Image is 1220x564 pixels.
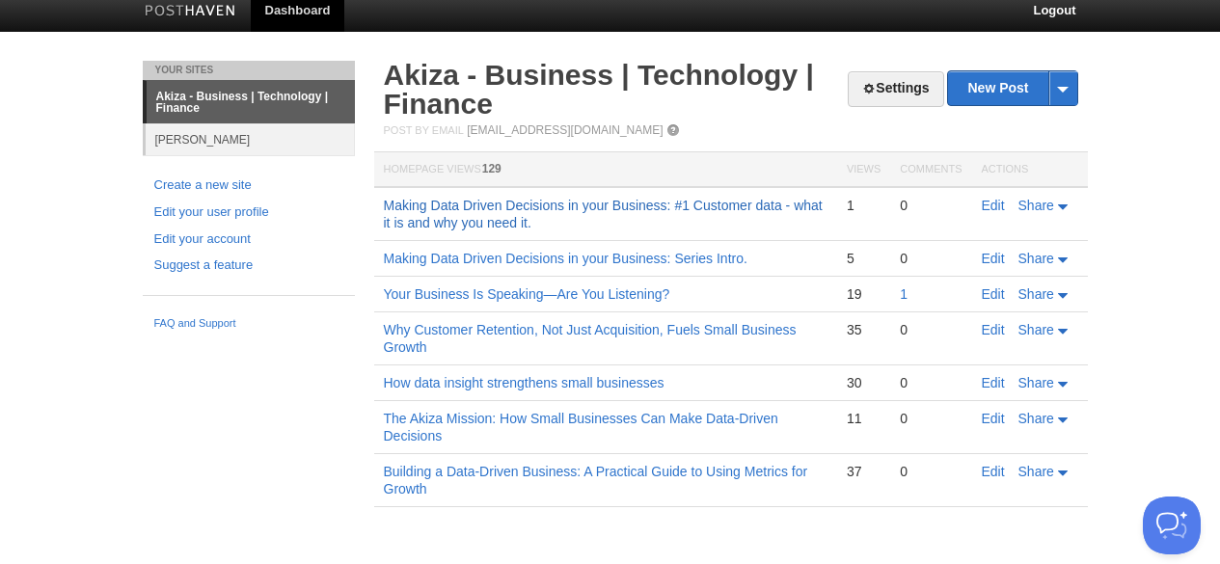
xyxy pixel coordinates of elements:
[1143,497,1201,554] iframe: Help Scout Beacon - Open
[1018,322,1054,337] span: Share
[384,286,670,302] a: Your Business Is Speaking—Are You Listening?
[900,374,962,391] div: 0
[482,162,502,175] span: 129
[982,464,1005,479] a: Edit
[847,197,881,214] div: 1
[847,285,881,303] div: 19
[384,464,808,497] a: Building a Data-Driven Business: A Practical Guide to Using Metrics for Growth
[982,375,1005,390] a: Edit
[154,255,343,276] a: Suggest a feature
[900,321,962,338] div: 0
[972,152,1088,188] th: Actions
[154,175,343,196] a: Create a new site
[154,229,343,250] a: Edit your account
[847,374,881,391] div: 30
[982,198,1005,213] a: Edit
[145,5,236,19] img: Posthaven-bar
[154,202,343,223] a: Edit your user profile
[948,71,1076,105] a: New Post
[982,251,1005,266] a: Edit
[982,322,1005,337] a: Edit
[384,59,814,120] a: Akiza - Business | Technology | Finance
[900,286,908,302] a: 1
[384,251,747,266] a: Making Data Driven Decisions in your Business: Series Intro.
[1018,286,1054,302] span: Share
[900,410,962,427] div: 0
[847,321,881,338] div: 35
[146,123,355,155] a: [PERSON_NAME]
[374,152,837,188] th: Homepage Views
[847,463,881,480] div: 37
[847,250,881,267] div: 5
[1018,251,1054,266] span: Share
[847,410,881,427] div: 11
[384,375,664,390] a: How data insight strengthens small businesses
[384,322,797,355] a: Why Customer Retention, Not Just Acquisition, Fuels Small Business Growth
[982,411,1005,426] a: Edit
[1018,198,1054,213] span: Share
[900,197,962,214] div: 0
[384,411,778,443] a: The Akiza Mission: How Small Businesses Can Make Data-Driven Decisions
[147,81,355,123] a: Akiza - Business | Technology | Finance
[890,152,971,188] th: Comments
[837,152,890,188] th: Views
[384,124,464,136] span: Post by Email
[848,71,943,107] a: Settings
[467,123,663,137] a: [EMAIL_ADDRESS][DOMAIN_NAME]
[154,315,343,333] a: FAQ and Support
[384,198,823,230] a: Making Data Driven Decisions in your Business: #1 Customer data - what it is and why you need it.
[1018,375,1054,390] span: Share
[1018,464,1054,479] span: Share
[900,463,962,480] div: 0
[1018,411,1054,426] span: Share
[900,250,962,267] div: 0
[143,61,355,80] li: Your Sites
[982,286,1005,302] a: Edit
